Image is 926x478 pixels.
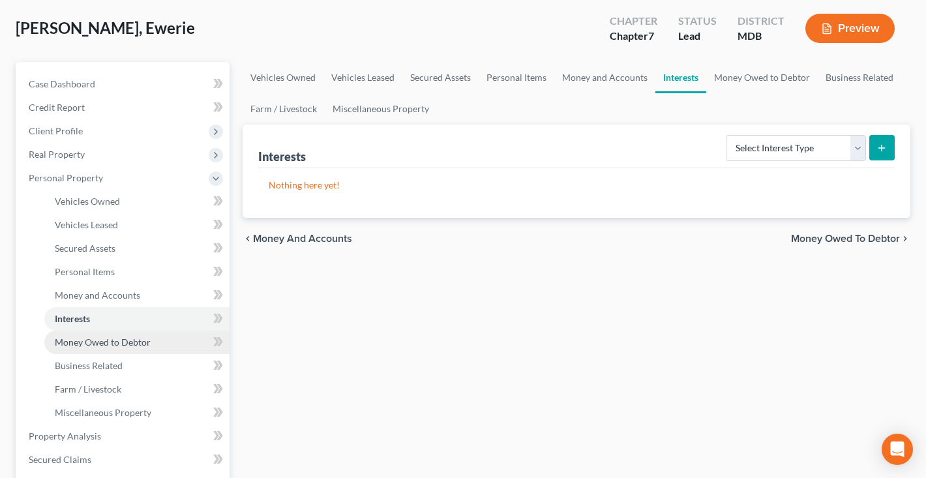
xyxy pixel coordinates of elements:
[18,425,230,448] a: Property Analysis
[44,378,230,401] a: Farm / Livestock
[738,29,784,44] div: MDB
[738,14,784,29] div: District
[323,62,402,93] a: Vehicles Leased
[479,62,554,93] a: Personal Items
[55,383,121,395] span: Farm / Livestock
[55,266,115,277] span: Personal Items
[706,62,818,93] a: Money Owed to Debtor
[29,172,103,183] span: Personal Property
[29,430,101,441] span: Property Analysis
[678,14,717,29] div: Status
[18,448,230,471] a: Secured Claims
[55,243,115,254] span: Secured Assets
[269,179,884,192] p: Nothing here yet!
[882,434,913,465] div: Open Intercom Messenger
[29,78,95,89] span: Case Dashboard
[55,196,120,207] span: Vehicles Owned
[55,336,151,348] span: Money Owed to Debtor
[55,219,118,230] span: Vehicles Leased
[402,62,479,93] a: Secured Assets
[55,407,151,418] span: Miscellaneous Property
[805,14,895,43] button: Preview
[44,354,230,378] a: Business Related
[16,18,195,37] span: [PERSON_NAME], Ewerie
[44,401,230,425] a: Miscellaneous Property
[44,237,230,260] a: Secured Assets
[18,96,230,119] a: Credit Report
[678,29,717,44] div: Lead
[243,233,253,244] i: chevron_left
[18,72,230,96] a: Case Dashboard
[44,307,230,331] a: Interests
[655,62,706,93] a: Interests
[29,149,85,160] span: Real Property
[791,233,900,244] span: Money Owed to Debtor
[29,454,91,465] span: Secured Claims
[818,62,901,93] a: Business Related
[610,14,657,29] div: Chapter
[44,284,230,307] a: Money and Accounts
[44,190,230,213] a: Vehicles Owned
[253,233,352,244] span: Money and Accounts
[44,260,230,284] a: Personal Items
[791,233,910,244] button: Money Owed to Debtor chevron_right
[55,313,90,324] span: Interests
[29,125,83,136] span: Client Profile
[44,213,230,237] a: Vehicles Leased
[325,93,437,125] a: Miscellaneous Property
[554,62,655,93] a: Money and Accounts
[243,62,323,93] a: Vehicles Owned
[55,290,140,301] span: Money and Accounts
[55,360,123,371] span: Business Related
[243,233,352,244] button: chevron_left Money and Accounts
[243,93,325,125] a: Farm / Livestock
[29,102,85,113] span: Credit Report
[610,29,657,44] div: Chapter
[900,233,910,244] i: chevron_right
[648,29,654,42] span: 7
[258,149,306,164] div: Interests
[44,331,230,354] a: Money Owed to Debtor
